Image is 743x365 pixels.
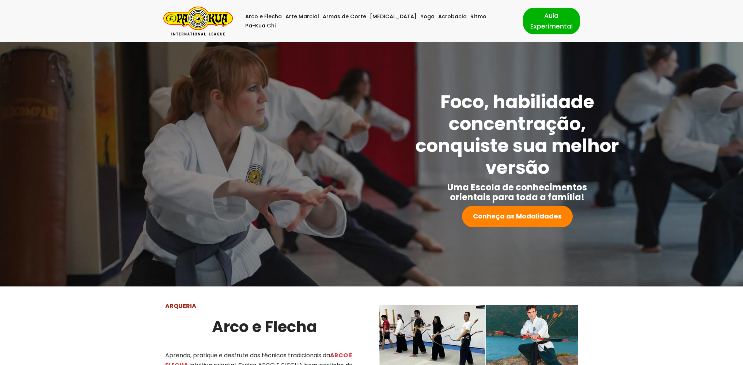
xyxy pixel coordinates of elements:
a: Yoga [420,12,435,21]
a: Conheça as Modalidades [462,206,573,227]
strong: Arco e Flecha [212,316,317,338]
a: Arte Marcial [285,12,319,21]
a: Aula Experimental [523,8,580,34]
a: Pa-Kua Chi [245,21,276,30]
a: Arco e Flecha [245,12,282,21]
a: Acrobacia [438,12,467,21]
strong: Uma Escola de conhecimentos orientais para toda a família! [447,181,587,203]
strong: Conheça as Modalidades [473,212,562,221]
a: Ritmo [470,12,486,21]
strong: ARQUERIA [165,302,196,310]
div: Menu primário [244,12,512,30]
a: Armas de Corte [323,12,366,21]
a: Pa-Kua Brasil Uma Escola de conhecimentos orientais para toda a família. Foco, habilidade concent... [163,7,233,35]
a: [MEDICAL_DATA] [370,12,417,21]
strong: Foco, habilidade concentração, conquiste sua melhor versão [416,89,619,180]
